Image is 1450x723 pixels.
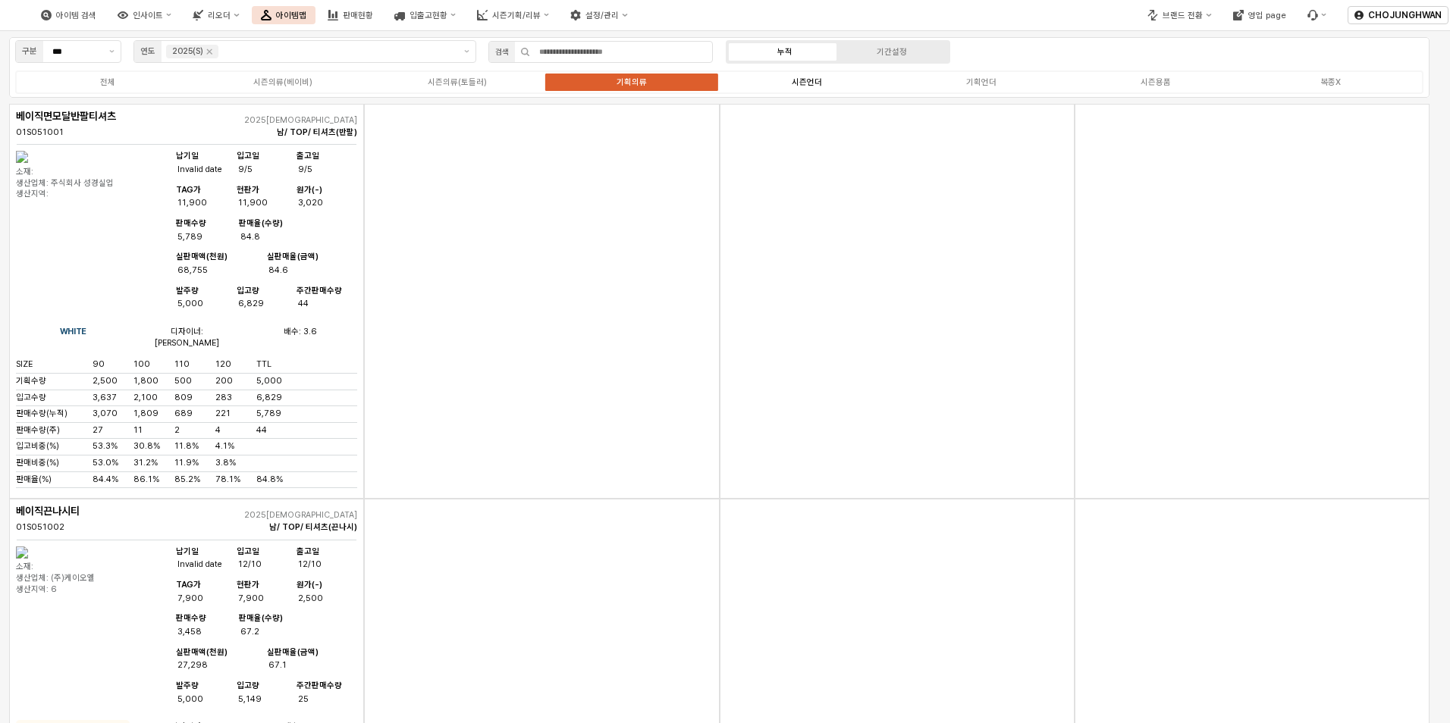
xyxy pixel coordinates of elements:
label: 전체 [20,76,195,89]
div: 누적 [777,47,792,57]
button: 입출고현황 [385,6,465,24]
label: 시즌의류(토들러) [370,76,545,89]
div: 리오더 [208,11,231,20]
div: 연도 [140,45,155,58]
label: 기획의류 [545,76,719,89]
div: 아이템 검색 [56,11,96,20]
div: 복종X [1320,77,1341,87]
div: 검색 [495,45,509,58]
label: 기획언더 [894,76,1069,89]
button: 시즌기획/리뷰 [468,6,558,24]
div: 기획의류 [617,77,647,87]
button: CHOJUNGHWAN [1348,6,1448,24]
div: 입출고현황 [410,11,447,20]
div: 버그 제보 및 기능 개선 요청 [1298,6,1335,24]
div: 브랜드 전환 [1163,11,1203,20]
div: Remove 2025(S) [206,49,212,55]
button: 아이템맵 [252,6,315,24]
div: 2025(S) [172,45,203,58]
label: 시즌의류(베이비) [195,76,369,89]
div: 전체 [100,77,115,87]
p: CHOJUNGHWAN [1368,9,1442,21]
div: 시즌기획/리뷰 [492,11,541,20]
div: 인사이트 [133,11,163,20]
button: 영업 page [1224,6,1295,24]
label: 시즌언더 [720,76,894,89]
button: 리오더 [184,6,248,24]
div: 판매현황 [343,11,373,20]
div: 시즌의류(토들러) [428,77,487,87]
button: 판매현황 [319,6,382,24]
label: 기간설정 [838,45,945,58]
button: 제안 사항 표시 [103,41,121,62]
label: 시즌용품 [1069,76,1243,89]
div: 설정/관리 [585,11,619,20]
button: 브랜드 전환 [1138,6,1220,24]
div: 영업 page [1248,11,1286,20]
label: 누적 [731,45,838,58]
button: 제안 사항 표시 [458,41,475,62]
div: 아이템맵 [276,11,306,20]
button: 설정/관리 [561,6,636,24]
button: 인사이트 [108,6,180,24]
div: 시즌언더 [792,77,822,87]
button: 아이템 검색 [32,6,105,24]
div: 구분 [22,45,37,58]
div: 기획언더 [966,77,996,87]
div: 기간설정 [877,47,907,57]
div: 시즌용품 [1141,77,1171,87]
div: 시즌의류(베이비) [253,77,312,87]
label: 복종X [1244,76,1418,89]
